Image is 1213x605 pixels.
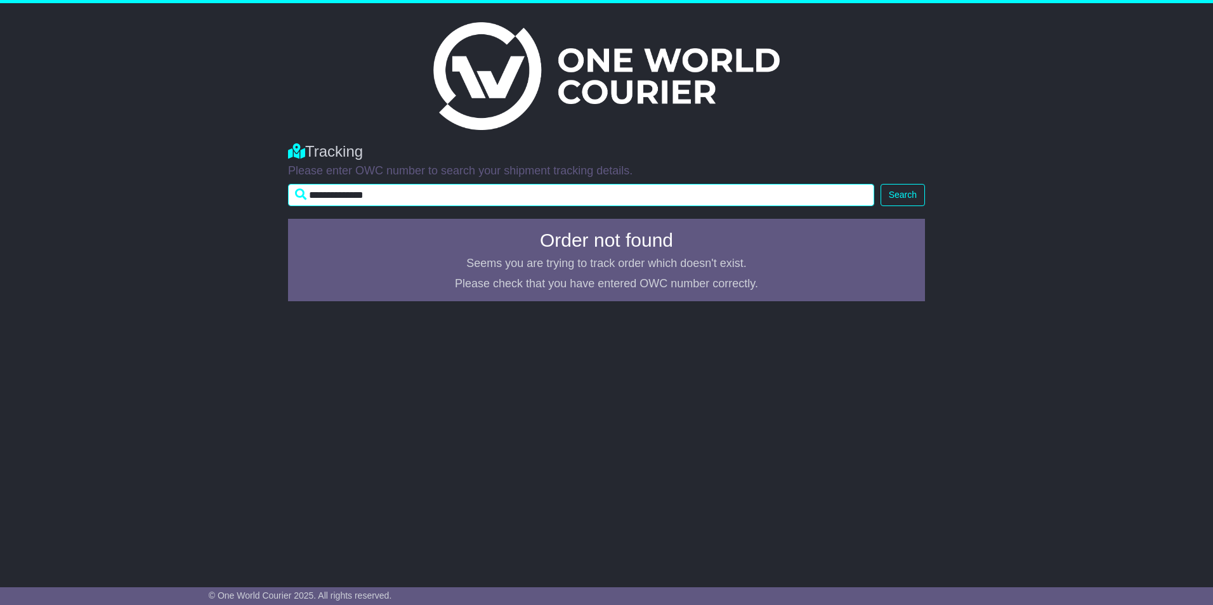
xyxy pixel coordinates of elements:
[209,590,392,601] span: © One World Courier 2025. All rights reserved.
[296,257,917,271] p: Seems you are trying to track order which doesn't exist.
[288,164,925,178] p: Please enter OWC number to search your shipment tracking details.
[296,277,917,291] p: Please check that you have entered OWC number correctly.
[296,230,917,250] h4: Order not found
[288,143,925,161] div: Tracking
[433,22,780,130] img: Light
[881,184,925,206] button: Search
